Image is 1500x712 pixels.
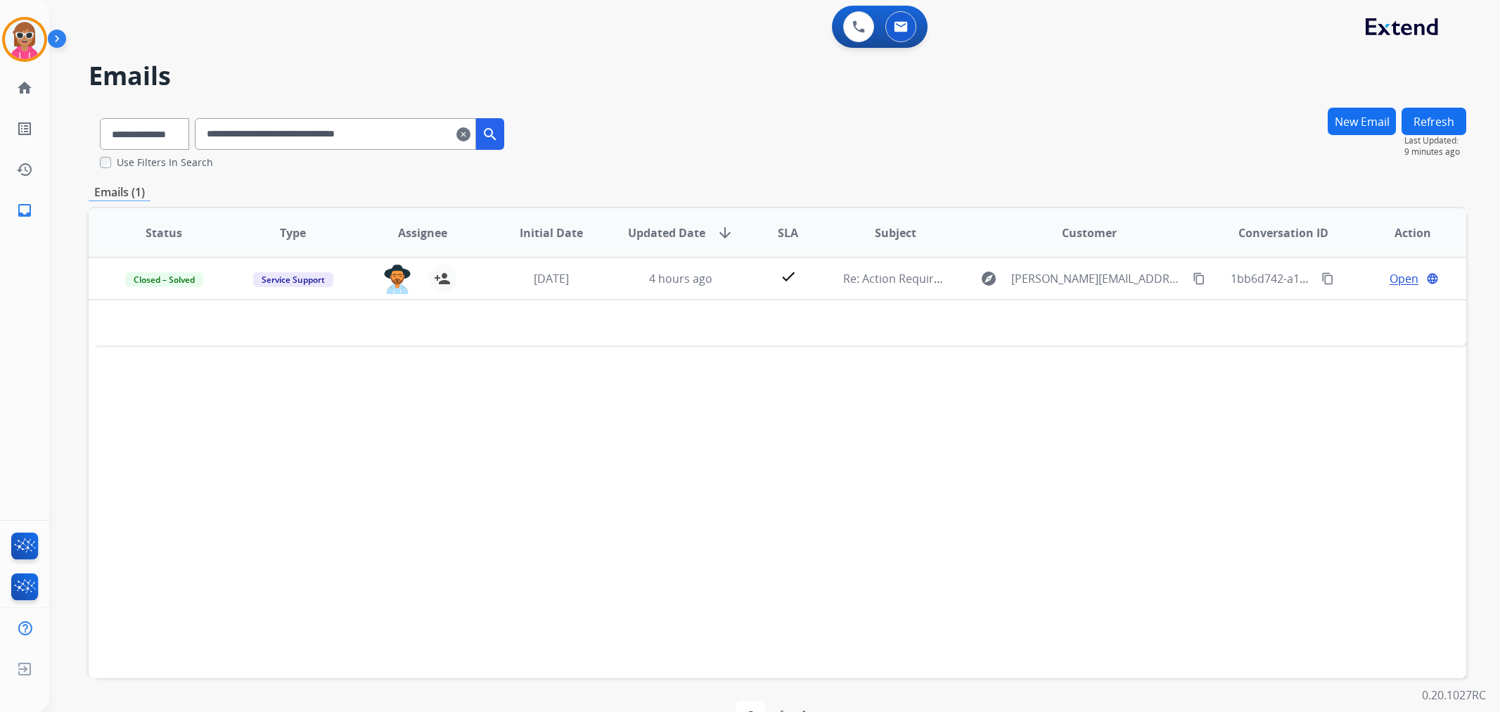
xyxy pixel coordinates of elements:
[875,224,916,241] span: Subject
[434,270,451,287] mat-icon: person_add
[534,271,569,286] span: [DATE]
[5,20,44,59] img: avatar
[456,126,470,143] mat-icon: clear
[16,120,33,137] mat-icon: list_alt
[1328,108,1396,135] button: New Email
[628,224,705,241] span: Updated Date
[1321,272,1334,285] mat-icon: content_copy
[89,62,1466,90] h2: Emails
[253,272,333,287] span: Service Support
[1193,272,1205,285] mat-icon: content_copy
[398,224,447,241] span: Assignee
[125,272,203,287] span: Closed – Solved
[1402,108,1466,135] button: Refresh
[649,271,712,286] span: 4 hours ago
[383,265,411,294] img: agent-avatar
[1011,270,1184,287] span: [PERSON_NAME][EMAIL_ADDRESS][DOMAIN_NAME]
[780,268,797,285] mat-icon: check
[1062,224,1117,241] span: Customer
[1404,146,1466,158] span: 9 minutes ago
[1422,687,1486,704] p: 0.20.1027RC
[1404,135,1466,146] span: Last Updated:
[717,224,733,241] mat-icon: arrow_downward
[16,202,33,219] mat-icon: inbox
[843,271,1392,286] span: Re: Action Required: You've been assigned a new service order: b5b17d82-d0e3-4f75-bc86-689be5ff42e7
[1426,272,1439,285] mat-icon: language
[1337,208,1466,258] th: Action
[280,224,306,241] span: Type
[1238,224,1328,241] span: Conversation ID
[482,126,499,143] mat-icon: search
[1231,271,1442,286] span: 1bb6d742-a1ff-4388-97b7-b001df9d3e1f
[16,161,33,178] mat-icon: history
[980,270,997,287] mat-icon: explore
[778,224,798,241] span: SLA
[520,224,583,241] span: Initial Date
[1390,270,1418,287] span: Open
[117,155,213,170] label: Use Filters In Search
[89,184,150,201] p: Emails (1)
[16,80,33,96] mat-icon: home
[146,224,182,241] span: Status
